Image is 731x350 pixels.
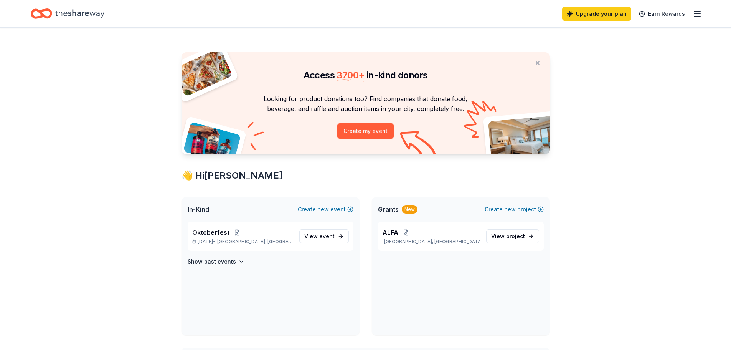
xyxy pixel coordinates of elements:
button: Show past events [188,257,244,266]
span: Oktoberfest [192,228,229,237]
span: project [506,233,525,239]
button: Createnewevent [298,205,353,214]
span: Grants [378,205,399,214]
span: Access in-kind donors [304,70,428,81]
a: Home [31,5,104,23]
div: New [402,205,417,214]
p: [GEOGRAPHIC_DATA], [GEOGRAPHIC_DATA] [383,239,480,245]
a: View project [486,229,539,243]
span: ALFA [383,228,398,237]
a: Upgrade your plan [562,7,631,21]
a: Earn Rewards [634,7,690,21]
span: new [317,205,329,214]
span: In-Kind [188,205,209,214]
div: 👋 Hi [PERSON_NAME] [182,169,550,182]
span: [GEOGRAPHIC_DATA], [GEOGRAPHIC_DATA] [217,239,293,245]
span: 3700 + [337,70,364,81]
p: Looking for product donations too? Find companies that donate food, beverage, and raffle and auct... [191,94,541,114]
button: Create my event [337,123,394,139]
button: Createnewproject [485,205,544,214]
img: Curvy arrow [400,131,438,160]
a: View event [299,229,349,243]
span: new [504,205,516,214]
span: event [319,233,335,239]
h4: Show past events [188,257,236,266]
span: View [304,232,335,241]
img: Pizza [173,48,233,97]
span: View [491,232,525,241]
p: [DATE] • [192,239,293,245]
